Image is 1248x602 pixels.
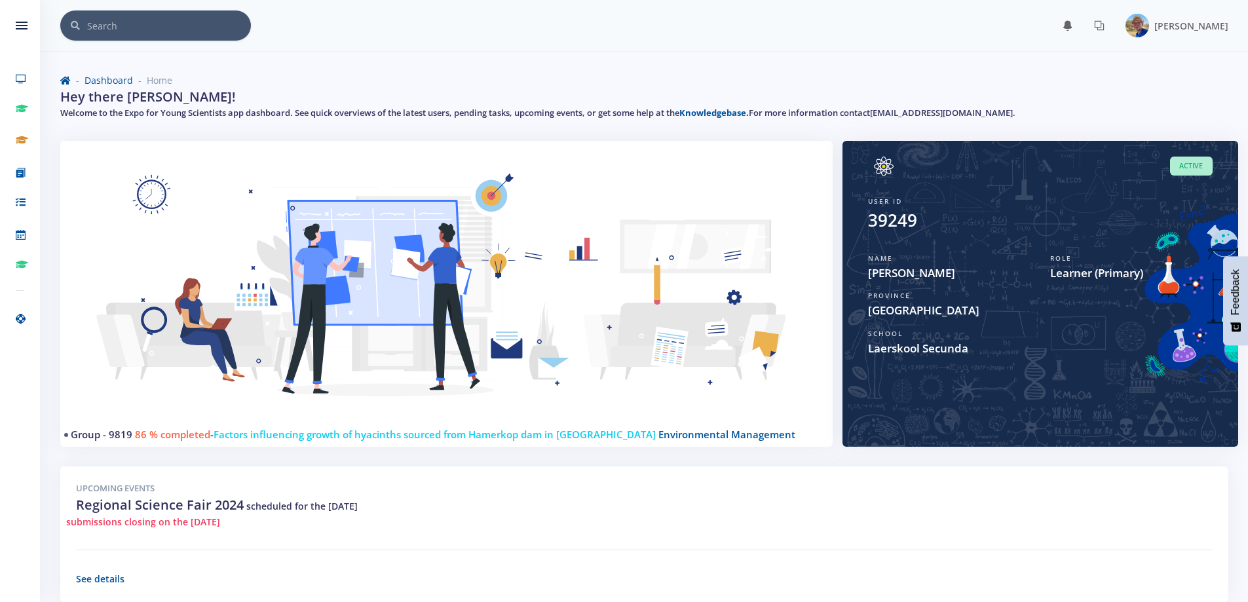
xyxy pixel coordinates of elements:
span: User ID [868,197,902,206]
nav: breadcrumb [60,73,1228,87]
h5: Upcoming Events [76,482,1213,495]
a: Image placeholder [PERSON_NAME] [1115,11,1228,40]
span: Province [868,291,911,300]
span: submissions closing on the [DATE] [66,515,220,529]
span: Regional Science Fair 2024 [76,496,244,514]
input: Search [87,10,251,41]
span: Feedback [1230,269,1241,315]
span: Role [1050,254,1072,263]
li: Home [133,73,172,87]
span: Factors influencing growth of hyacinths sourced from Hamerkop dam in [GEOGRAPHIC_DATA] [214,428,656,441]
img: Image placeholder [1125,14,1149,37]
span: Learner (Primary) [1050,265,1213,282]
span: [PERSON_NAME] [868,265,1031,282]
a: See details [76,573,124,585]
img: Learner [76,157,817,437]
span: scheduled for the [DATE] [246,500,358,512]
h4: - [71,427,812,442]
a: [EMAIL_ADDRESS][DOMAIN_NAME] [870,107,1013,119]
span: Active [1170,157,1213,176]
img: Image placeholder [868,157,899,176]
button: Feedback - Show survey [1223,256,1248,345]
h2: Hey there [PERSON_NAME]! [60,87,236,107]
a: Knowledgebase. [679,107,749,119]
div: 39249 [868,208,917,233]
span: [GEOGRAPHIC_DATA] [868,302,1213,319]
span: 86 % completed [135,428,210,441]
a: Group - 9819 [71,428,132,441]
h5: Welcome to the Expo for Young Scientists app dashboard. See quick overviews of the latest users, ... [60,107,1228,120]
span: Laerskool Secunda [868,340,1213,357]
span: [PERSON_NAME] [1154,20,1228,32]
span: School [868,329,903,338]
span: Name [868,254,893,263]
a: Dashboard [85,74,133,86]
span: Environmental Management [658,428,795,441]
